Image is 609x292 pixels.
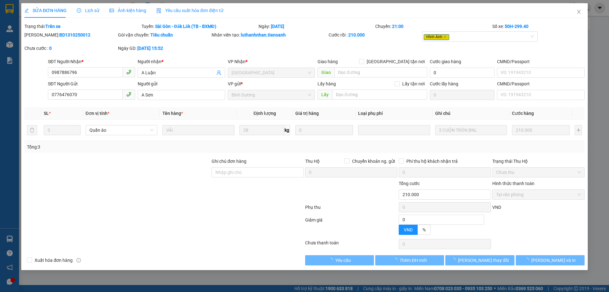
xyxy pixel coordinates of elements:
[430,90,494,100] input: Cước lấy hàng
[32,257,75,264] span: Xuất hóa đơn hàng
[24,8,29,13] span: edit
[162,125,234,135] input: VD: Bàn, Ghế
[422,227,426,232] span: %
[212,31,327,38] div: Nhân viên tạo:
[295,111,319,116] span: Giá trị hàng
[404,227,413,232] span: VND
[329,31,421,38] div: Cước rồi :
[212,159,246,164] label: Ghi chú đơn hàng
[575,125,582,135] button: plus
[141,23,258,30] div: Tuyến:
[228,59,246,64] span: VP Nhận
[348,32,365,37] b: 210.000
[156,8,223,13] span: Yêu cầu xuất hóa đơn điện tử
[512,125,570,135] input: 0
[318,90,332,100] span: Lấy
[392,24,403,29] b: 21:00
[89,125,154,135] span: Quần áo
[59,32,90,37] b: BD1310250012
[496,190,581,199] span: Tại văn phòng
[424,34,449,40] span: Hình Ảnh
[45,24,61,29] b: Trên xe
[48,58,135,65] div: SĐT Người Nhận
[318,81,336,86] span: Lấy hàng
[49,46,52,51] b: 0
[232,68,311,77] span: Hòa Đông
[516,255,585,265] button: [PERSON_NAME] và In
[492,23,585,30] div: Số xe:
[430,59,461,64] label: Cước giao hàng
[155,24,216,29] b: Sài Gòn - Đăk Lăk (TB - BXMĐ)
[27,143,235,150] div: Tổng: 3
[332,90,427,100] input: Dọc đường
[492,158,585,165] div: Trạng thái Thu Hộ
[404,158,460,165] span: Phí thu hộ khách nhận trả
[304,204,398,215] div: Phụ thu
[328,258,335,262] span: loading
[295,125,353,135] input: 0
[570,3,588,21] button: Close
[399,181,420,186] span: Tổng cước
[443,35,447,38] span: close
[430,68,494,78] input: Cước giao hàng
[451,258,458,262] span: loading
[118,45,210,52] div: Ngày GD:
[350,158,397,165] span: Chuyển khoản ng. gửi
[400,257,427,264] span: Thêm ĐH mới
[356,107,432,120] th: Loại phụ phí
[433,107,509,120] th: Ghi chú
[216,70,221,75] span: user-add
[284,125,290,135] span: kg
[258,23,375,30] div: Ngày:
[492,181,534,186] label: Hình thức thanh toán
[304,216,398,238] div: Giảm giá
[271,24,284,29] b: [DATE]
[241,32,286,37] b: luthanhnhan.tienoanh
[24,31,117,38] div: [PERSON_NAME]:
[138,58,225,65] div: Người nhận
[435,125,507,135] input: Ghi Chú
[162,111,183,116] span: Tên hàng
[77,8,99,13] span: Lịch sử
[86,111,109,116] span: Đơn vị tính
[393,258,400,262] span: loading
[109,8,146,13] span: Ảnh kiện hàng
[137,46,163,51] b: [DATE] 15:52
[27,125,37,135] button: delete
[445,255,514,265] button: [PERSON_NAME] thay đổi
[496,168,581,177] span: Chưa thu
[48,80,135,87] div: SĐT Người Gửi
[24,45,117,52] div: Chưa cước :
[126,92,131,97] span: phone
[232,90,311,100] span: Bình Dương
[253,111,276,116] span: Định lượng
[430,81,458,86] label: Cước lấy hàng
[576,9,581,14] span: close
[400,80,427,87] span: Lấy tận nơi
[77,8,81,13] span: clock-circle
[335,257,351,264] span: Yêu cầu
[318,59,338,64] span: Giao hàng
[305,159,320,164] span: Thu Hộ
[212,167,304,177] input: Ghi chú đơn hàng
[334,67,427,77] input: Dọc đường
[304,239,398,250] div: Chưa thanh toán
[497,58,584,65] div: CMND/Passport
[497,80,584,87] div: CMND/Passport
[318,67,334,77] span: Giao
[76,258,81,262] span: info-circle
[156,8,161,13] img: icon
[505,24,528,29] b: 50H-299.40
[44,111,49,116] span: SL
[531,257,576,264] span: [PERSON_NAME] và In
[524,258,531,262] span: loading
[305,255,374,265] button: Yêu cầu
[150,32,173,37] b: Tiêu chuẩn
[228,80,315,87] div: VP gửi
[109,8,114,13] span: picture
[364,58,427,65] span: [GEOGRAPHIC_DATA] tận nơi
[375,255,444,265] button: Thêm ĐH mới
[512,111,534,116] span: Cước hàng
[126,70,131,75] span: phone
[138,80,225,87] div: Người gửi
